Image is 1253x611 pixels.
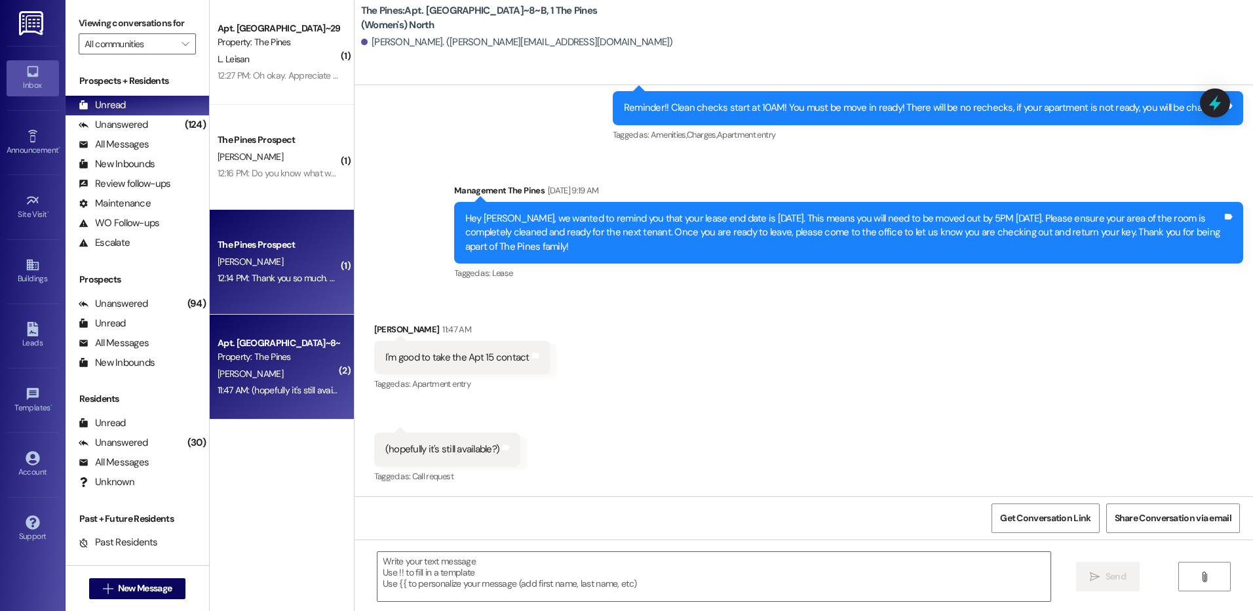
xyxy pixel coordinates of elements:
[103,583,113,594] i: 
[492,267,513,279] span: Lease
[7,189,59,225] a: Site Visit •
[374,374,550,393] div: Tagged as:
[218,22,339,35] div: Apt. [GEOGRAPHIC_DATA]~29~D, 1 The Pines (Men's) South
[182,39,189,49] i: 
[465,212,1222,254] div: Hey [PERSON_NAME], we wanted to remind you that your lease end date is [DATE]. This means you wil...
[218,151,283,163] span: [PERSON_NAME]
[1199,572,1209,582] i: 
[218,350,339,364] div: Property: The Pines
[1106,503,1240,533] button: Share Conversation via email
[79,177,170,191] div: Review follow-ups
[7,60,59,96] a: Inbox
[19,11,46,35] img: ResiDesk Logo
[1076,562,1140,591] button: Send
[79,356,155,370] div: New Inbounds
[79,436,148,450] div: Unanswered
[79,157,155,171] div: New Inbounds
[79,336,149,350] div: All Messages
[184,294,209,314] div: (94)
[7,254,59,289] a: Buildings
[79,138,149,151] div: All Messages
[184,433,209,453] div: (30)
[58,144,60,153] span: •
[218,35,339,49] div: Property: The Pines
[66,512,209,526] div: Past + Future Residents
[992,503,1099,533] button: Get Conversation Link
[412,471,453,482] span: Call request
[89,578,186,599] button: New Message
[361,4,623,32] b: The Pines: Apt. [GEOGRAPHIC_DATA]~8~B, 1 The Pines (Women's) North
[79,216,159,230] div: WO Follow-ups
[218,272,455,284] div: 12:14 PM: Thank you so much. The cleaner is here. We are in 28.
[79,555,167,569] div: Future Residents
[79,475,134,489] div: Unknown
[218,256,283,267] span: [PERSON_NAME]
[50,401,52,410] span: •
[218,336,339,350] div: Apt. [GEOGRAPHIC_DATA]~8~B, 1 The Pines (Women's) North
[218,368,283,380] span: [PERSON_NAME]
[218,238,339,252] div: The Pines Prospect
[1115,511,1231,525] span: Share Conversation via email
[1000,511,1090,525] span: Get Conversation Link
[79,317,126,330] div: Unread
[1090,572,1100,582] i: 
[47,208,49,217] span: •
[687,129,717,140] span: Charges ,
[624,101,1222,115] div: Reminder!! Clean checks start at 10AM! You must be move in ready! There will be no rechecks, if y...
[374,467,520,486] div: Tagged as:
[1106,570,1126,583] span: Send
[85,33,175,54] input: All communities
[66,74,209,88] div: Prospects + Residents
[79,236,130,250] div: Escalate
[613,125,1243,144] div: Tagged as:
[545,184,599,197] div: [DATE] 9:19 AM
[66,392,209,406] div: Residents
[7,511,59,547] a: Support
[79,118,148,132] div: Unanswered
[79,98,126,112] div: Unread
[218,53,250,65] span: L. Leisan
[385,443,499,456] div: (hopefully it's still available?)
[412,378,471,389] span: Apartment entry
[361,35,673,49] div: [PERSON_NAME]. ([PERSON_NAME][EMAIL_ADDRESS][DOMAIN_NAME])
[118,581,172,595] span: New Message
[7,318,59,353] a: Leads
[717,129,775,140] span: Apartment entry
[79,456,149,469] div: All Messages
[79,416,126,430] div: Unread
[218,167,455,179] div: 12:16 PM: Do you know what was left? I thought I got everything.
[218,69,847,81] div: 12:27 PM: Oh okay. Appreciate it Sir. By the way do you have my address? If not it's : [STREET_AD...
[79,536,158,549] div: Past Residents
[218,384,357,396] div: 11:47 AM: (hopefully it's still available?)
[7,383,59,418] a: Templates •
[182,115,209,135] div: (124)
[385,351,530,365] div: I'm good to take the Apt 15 contact
[66,273,209,286] div: Prospects
[651,129,687,140] span: Amenities ,
[439,323,471,336] div: 11:47 AM
[79,297,148,311] div: Unanswered
[454,184,1243,202] div: Management The Pines
[79,13,196,33] label: Viewing conversations for
[454,264,1243,283] div: Tagged as:
[374,323,550,341] div: [PERSON_NAME]
[218,133,339,147] div: The Pines Prospect
[79,197,151,210] div: Maintenance
[7,447,59,483] a: Account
